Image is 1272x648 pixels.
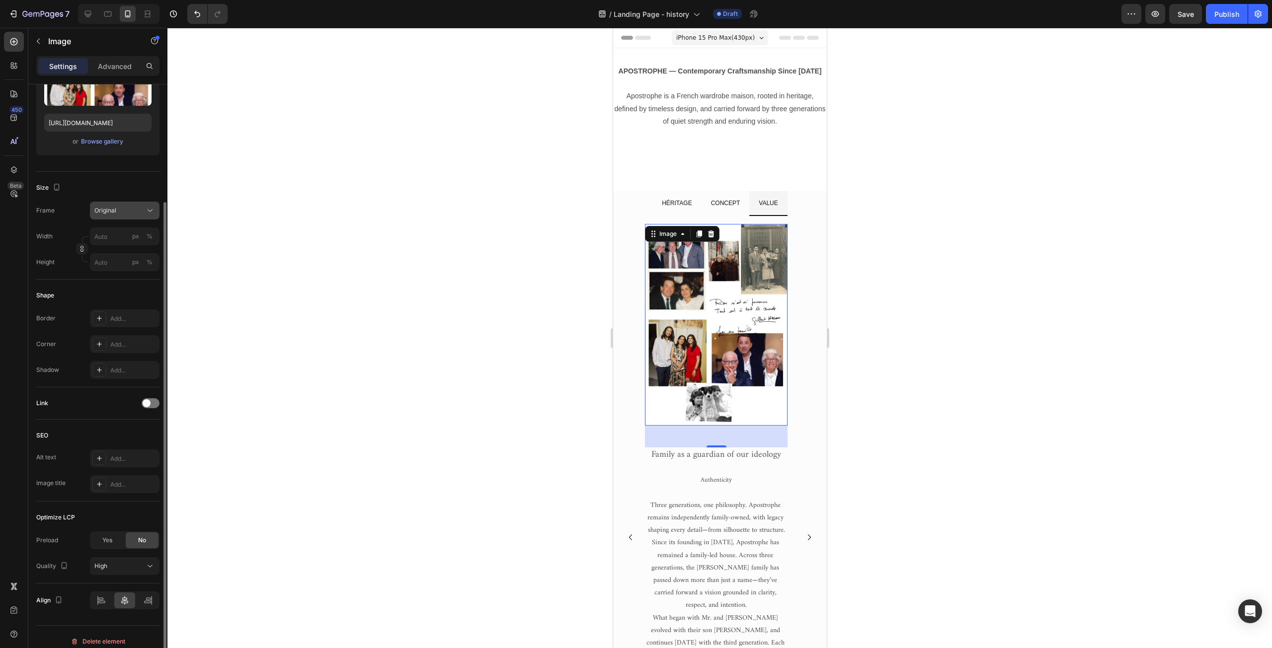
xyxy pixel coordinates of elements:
span: Original [94,206,116,215]
div: Delete element [71,636,125,648]
p: Settings [49,61,77,72]
span: No [138,536,146,545]
button: % [130,256,142,268]
span: High [94,562,107,570]
div: Add... [110,340,157,349]
span: Save [1178,10,1194,18]
span: Family as a guardian of our ideology [38,419,168,434]
div: Browse gallery [81,137,123,146]
span: or [73,136,79,147]
div: Shadow [36,365,59,374]
p: 7 [65,8,70,20]
div: Preload [36,536,58,545]
button: Original [90,202,159,219]
button: Carousel Next Arrow [188,502,204,517]
div: Quality [36,560,70,573]
iframe: Design area [613,28,827,648]
button: Browse gallery [80,137,124,146]
div: px [132,232,139,241]
button: px [144,256,156,268]
div: % [147,232,153,241]
input: px% [90,253,159,271]
button: % [130,230,142,242]
label: Width [36,232,53,241]
div: Border [36,314,56,323]
div: Add... [110,366,157,375]
div: % [147,258,153,267]
span: Authenticity [87,446,119,458]
span: Since its founding in [DATE], Apostrophe has remained a family-led house. Across three generation... [38,508,168,583]
div: px [132,258,139,267]
span: / [609,9,612,19]
span: What began with Mr. and [PERSON_NAME] evolved with their son [PERSON_NAME], and continues [DATE] ... [33,584,173,647]
input: px% [90,227,159,245]
input: https://example.com/image.jpg [44,114,152,132]
div: SEO [36,431,48,440]
div: Undo/Redo [187,4,228,24]
div: Size [36,181,63,195]
div: 450 [9,106,24,114]
div: Optimize LCP [36,513,75,522]
label: Frame [36,206,55,215]
div: Shape [36,291,54,300]
span: Draft [723,9,738,18]
div: Link [36,399,48,408]
div: Alt text [36,453,56,462]
p: Image [48,35,133,47]
button: Publish [1206,4,1248,24]
div: Add... [110,314,157,323]
div: Corner [36,340,56,349]
p: Advanced [98,61,132,72]
div: Add... [110,454,157,463]
span: Landing Page - history [614,9,689,19]
button: px [144,230,156,242]
span: Three generations, one philosophy. Apostrophe remains independently family-owned, with legacy sha... [34,471,172,508]
div: Add... [110,480,157,489]
div: Align [36,594,65,607]
button: 7 [4,4,74,24]
div: Publish [1214,9,1239,19]
span: Yes [102,536,112,545]
button: High [90,557,159,575]
div: Beta [7,182,24,190]
label: Height [36,258,55,267]
div: Open Intercom Messenger [1238,599,1262,623]
button: Save [1169,4,1202,24]
div: Image title [36,479,66,488]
